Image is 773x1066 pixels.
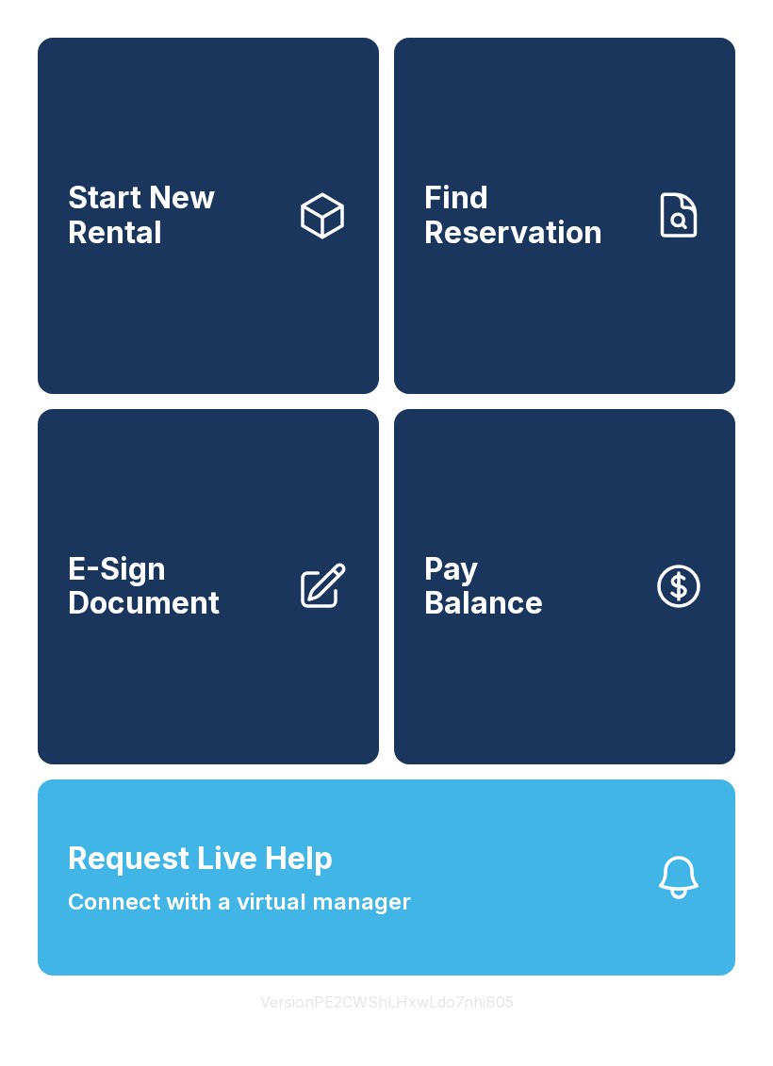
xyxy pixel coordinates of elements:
a: E-Sign Document [38,409,379,765]
button: Request Live HelpConnect with a virtual manager [38,779,735,976]
button: VersionPE2CWShLHxwLdo7nhiB05 [245,976,529,1028]
a: Start New Rental [38,38,379,394]
span: Pay Balance [424,552,543,621]
span: E-Sign Document [68,552,281,621]
span: Request Live Help [68,836,333,881]
a: PayBalance [394,409,735,765]
span: Connect with a virtual manager [68,885,411,919]
span: Find Reservation [424,181,637,250]
a: Find Reservation [394,38,735,394]
span: Start New Rental [68,181,281,250]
